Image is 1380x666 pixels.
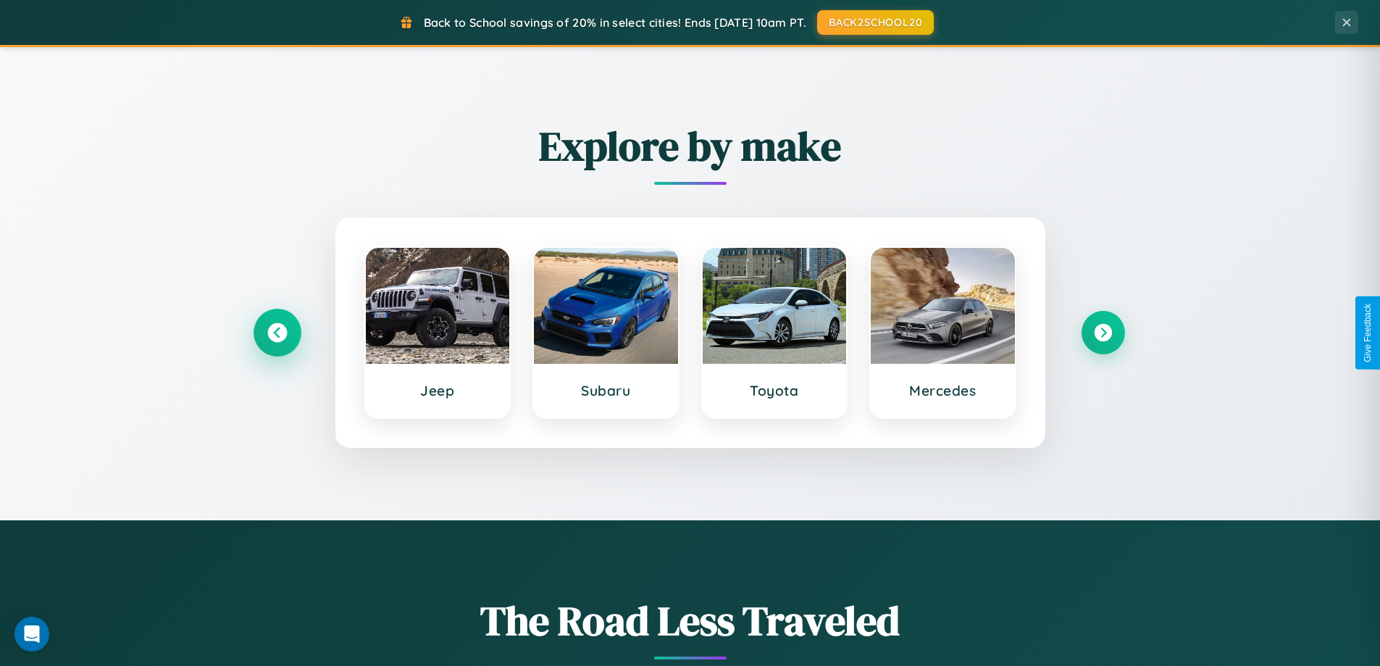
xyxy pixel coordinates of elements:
h3: Mercedes [885,382,1000,399]
h3: Jeep [380,382,495,399]
span: Back to School savings of 20% in select cities! Ends [DATE] 10am PT. [424,15,806,30]
div: Give Feedback [1363,304,1373,362]
h3: Toyota [717,382,832,399]
h2: Explore by make [256,118,1125,174]
div: Open Intercom Messenger [14,617,49,652]
h3: Subaru [548,382,664,399]
h1: The Road Less Traveled [256,593,1125,649]
button: BACK2SCHOOL20 [817,10,934,35]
